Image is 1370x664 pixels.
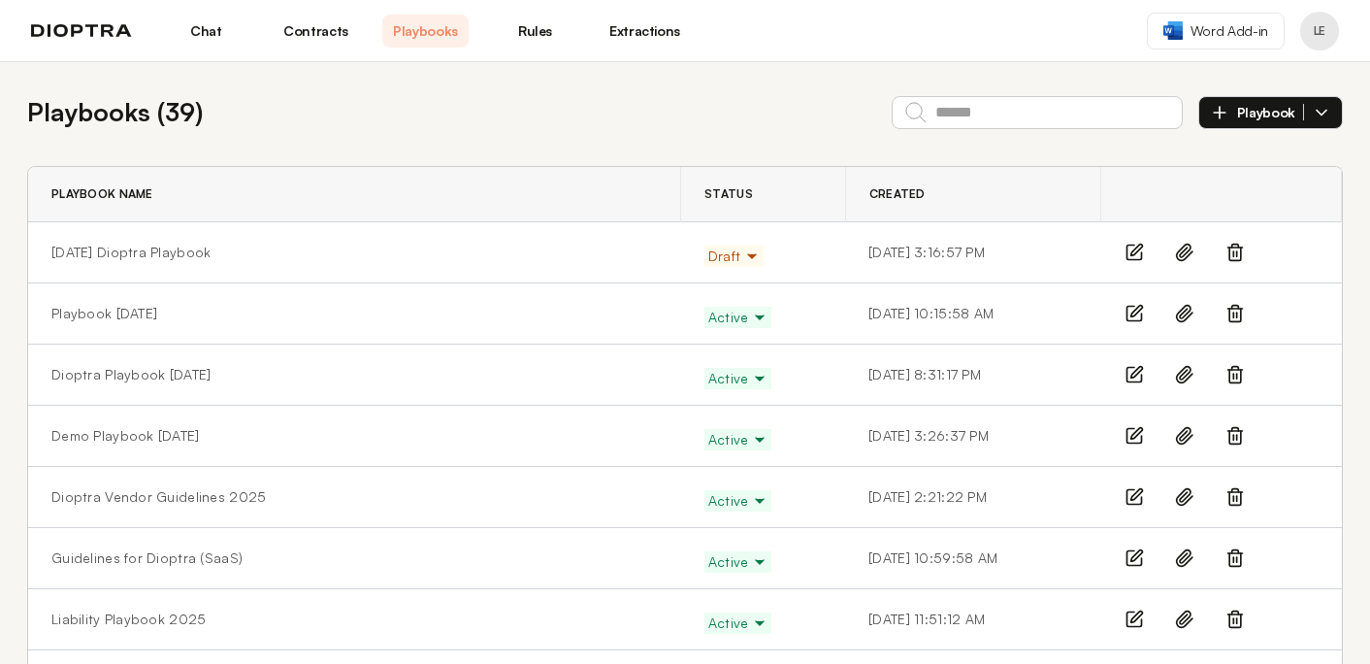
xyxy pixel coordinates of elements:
[708,247,760,266] span: Draft
[51,304,157,323] a: Playbook [DATE]
[704,613,772,634] button: Active
[273,15,359,48] a: Contracts
[704,307,772,328] button: Active
[51,487,266,507] a: Dioptra Vendor Guidelines 2025
[492,15,578,48] a: Rules
[27,93,203,131] h2: Playbooks ( 39 )
[708,308,768,327] span: Active
[31,24,132,38] img: logo
[1300,12,1339,50] button: Profile menu
[845,283,1101,345] td: [DATE] 10:15:58 AM
[845,589,1101,650] td: [DATE] 11:51:12 AM
[602,15,688,48] a: Extractions
[163,15,249,48] a: Chat
[1237,104,1304,121] span: Playbook
[708,614,768,633] span: Active
[1198,96,1343,129] button: Playbook
[704,429,772,450] button: Active
[704,551,772,573] button: Active
[845,467,1101,528] td: [DATE] 2:21:22 PM
[708,430,768,449] span: Active
[382,15,469,48] a: Playbooks
[51,548,243,568] a: Guidelines for Dioptra (SaaS)
[845,406,1101,467] td: [DATE] 3:26:37 PM
[704,490,772,512] button: Active
[708,369,768,388] span: Active
[704,246,764,267] button: Draft
[1147,13,1285,50] a: Word Add-in
[704,368,772,389] button: Active
[51,186,153,202] span: Playbook Name
[708,491,768,511] span: Active
[51,610,206,629] a: Liability Playbook 2025
[704,186,753,202] span: Status
[845,222,1101,283] td: [DATE] 3:16:57 PM
[845,528,1101,589] td: [DATE] 10:59:58 AM
[1191,21,1268,41] span: Word Add-in
[845,345,1101,406] td: [DATE] 8:31:17 PM
[51,426,200,446] a: Demo Playbook [DATE]
[51,243,211,262] a: [DATE] Dioptra Playbook
[708,552,768,572] span: Active
[1163,21,1183,40] img: word
[869,186,926,202] span: Created
[51,365,211,384] a: Dioptra Playbook [DATE]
